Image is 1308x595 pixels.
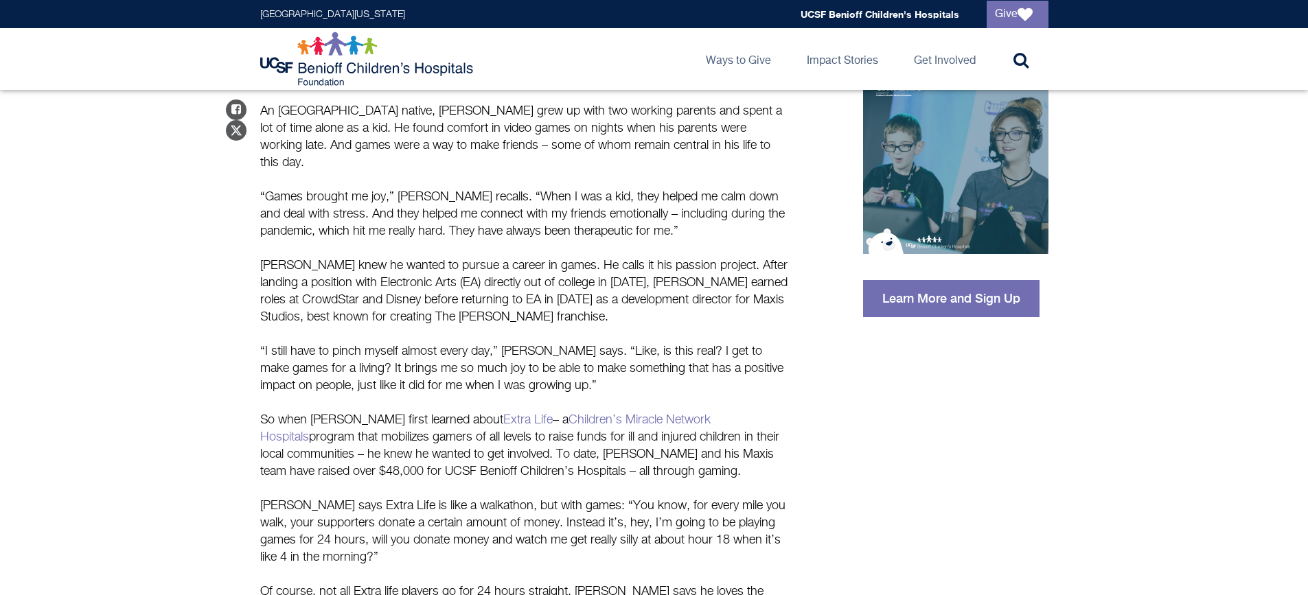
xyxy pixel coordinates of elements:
p: [PERSON_NAME] knew he wanted to pursue a career in games. He calls it his passion project. After ... [260,257,789,326]
a: Get Involved [903,28,987,90]
p: An [GEOGRAPHIC_DATA] native, [PERSON_NAME] grew up with two working parents and spent a lot of ti... [260,103,789,172]
img: Logo for UCSF Benioff Children's Hospitals Foundation [260,32,477,86]
p: [PERSON_NAME] says Extra Life is like a walkathon, but with games: “You know, for every mile you ... [260,498,789,566]
a: Give [987,1,1048,28]
img: Join us for Extra Life [863,69,1048,254]
p: “Games brought me joy,” [PERSON_NAME] recalls. “When I was a kid, they helped me calm down and de... [260,189,789,240]
a: Impact Stories [796,28,889,90]
a: Ways to Give [695,28,782,90]
a: UCSF Benioff Children's Hospitals [801,8,959,20]
p: So when [PERSON_NAME] first learned about – a program that mobilizes gamers of all levels to rais... [260,412,789,480]
a: Extra Life [503,414,553,426]
a: Children’s Miracle Network Hospitals [260,414,711,443]
a: Learn More and Sign Up [863,280,1040,317]
p: “I still have to pinch myself almost every day,” [PERSON_NAME] says. “Like, is this real? I get t... [260,343,789,395]
a: [GEOGRAPHIC_DATA][US_STATE] [260,10,405,19]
